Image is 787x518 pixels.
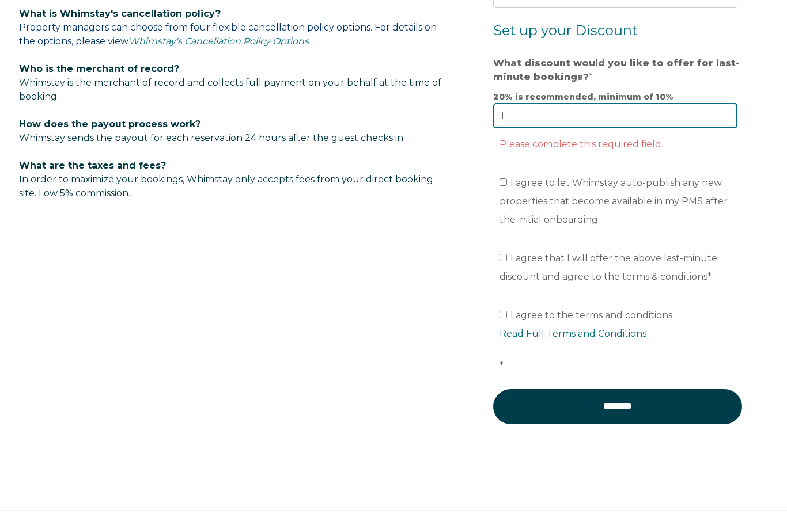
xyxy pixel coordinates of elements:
span: What are the taxes and fees? [19,160,166,171]
span: In order to maximize your bookings, Whimstay only accepts fees from your direct booking site. Low... [19,160,433,199]
input: I agree to the terms and conditionsRead Full Terms and Conditions* [500,311,507,318]
span: I agree to let Whimstay auto-publish any new properties that become available in my PMS after the... [500,177,728,225]
span: I agree to the terms and conditions [500,310,744,371]
span: Who is the merchant of record? [19,63,179,74]
span: Set up your Discount [493,22,638,39]
a: Whimstay's Cancellation Policy Options [128,36,309,47]
strong: What discount would you like to offer for last-minute bookings? [493,58,740,82]
input: I agree that I will offer the above last-minute discount and agree to the terms & conditions* [500,254,507,261]
span: I agree that I will offer the above last-minute discount and agree to the terms & conditions [500,253,717,282]
input: I agree to let Whimstay auto-publish any new properties that become available in my PMS after the... [500,178,507,186]
p: Property managers can choose from four flexible cancellation policy options. For details on the o... [19,7,448,48]
a: Read Full Terms and Conditions [500,328,646,339]
strong: 20% is recommended, minimum of 10% [493,92,674,102]
span: How does the payout process work? [19,119,200,129]
span: What is Whimstay's cancellation policy? [19,8,221,19]
span: Whimstay sends the payout for each reservation 24 hours after the guest checks in. [19,132,405,143]
span: Whimstay is the merchant of record and collects full payment on your behalf at the time of booking. [19,77,441,102]
label: Please complete this required field. [500,139,663,150]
